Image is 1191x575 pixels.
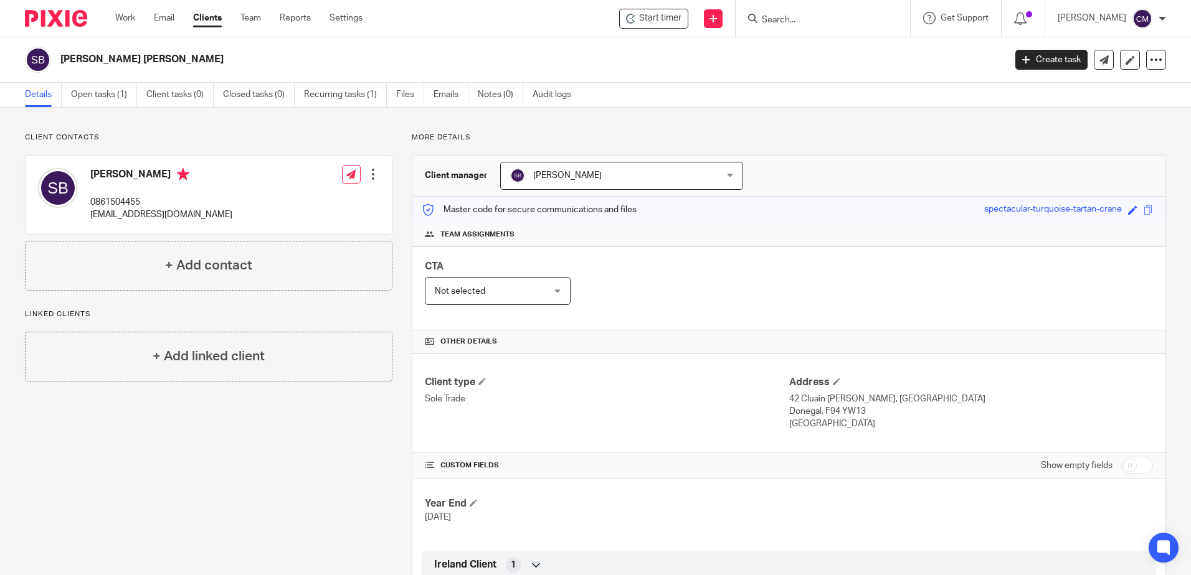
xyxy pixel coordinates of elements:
[193,12,222,24] a: Clients
[533,83,581,107] a: Audit logs
[1041,459,1113,472] label: Show empty fields
[90,208,232,221] p: [EMAIL_ADDRESS][DOMAIN_NAME]
[38,168,78,208] img: svg%3E
[146,83,214,107] a: Client tasks (0)
[425,393,789,405] p: Sole Trade
[789,393,1153,405] p: 42 Cluain [PERSON_NAME], [GEOGRAPHIC_DATA]
[434,83,468,107] a: Emails
[425,513,451,521] span: [DATE]
[153,347,265,366] h4: + Add linked client
[435,287,485,296] span: Not selected
[425,497,789,510] h4: Year End
[280,12,311,24] a: Reports
[434,558,496,571] span: Ireland Client
[941,14,989,22] span: Get Support
[90,196,232,208] p: 0861504455
[90,168,232,184] h4: [PERSON_NAME]
[240,12,261,24] a: Team
[154,12,174,24] a: Email
[25,133,392,143] p: Client contacts
[619,9,688,29] div: Suzanne Jane Byrne
[425,376,789,389] h4: Client type
[478,83,523,107] a: Notes (0)
[25,83,62,107] a: Details
[422,203,637,216] p: Master code for secure communications and files
[425,169,488,182] h3: Client manager
[412,133,1166,143] p: More details
[115,12,135,24] a: Work
[510,168,525,183] img: svg%3E
[71,83,137,107] a: Open tasks (1)
[425,261,444,271] span: CTA
[440,230,515,240] span: Team assignments
[304,83,387,107] a: Recurring tasks (1)
[25,10,87,27] img: Pixie
[1132,9,1152,29] img: svg%3E
[425,460,789,470] h4: CUSTOM FIELDS
[60,53,809,66] h2: [PERSON_NAME] [PERSON_NAME]
[1058,12,1126,24] p: [PERSON_NAME]
[639,12,681,25] span: Start timer
[789,418,1153,430] p: [GEOGRAPHIC_DATA]
[511,559,516,571] span: 1
[1015,50,1088,70] a: Create task
[223,83,295,107] a: Closed tasks (0)
[25,309,392,319] p: Linked clients
[396,83,424,107] a: Files
[984,203,1122,217] div: spectacular-turquoise-tartan-crane
[25,47,51,73] img: svg%3E
[789,376,1153,389] h4: Address
[177,168,189,180] i: Primary
[440,337,497,347] span: Other details
[330,12,363,24] a: Settings
[789,405,1153,418] p: Donegal, F94 YW13
[761,15,873,26] input: Search
[533,171,602,180] span: [PERSON_NAME]
[165,256,252,275] h4: + Add contact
